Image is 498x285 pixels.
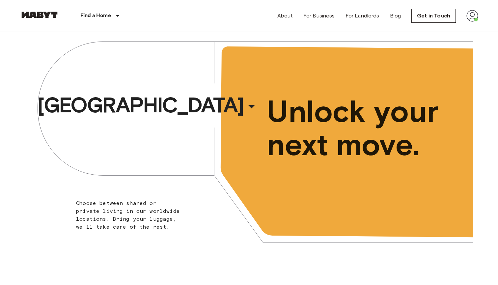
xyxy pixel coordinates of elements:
[37,92,243,118] span: [GEOGRAPHIC_DATA]
[346,12,379,20] a: For Landlords
[35,90,262,120] button: [GEOGRAPHIC_DATA]
[76,200,180,230] span: Choose between shared or private living in our worldwide locations. Bring your luggage, we'll tak...
[466,10,478,22] img: avatar
[277,12,293,20] a: About
[80,12,111,20] p: Find a Home
[390,12,401,20] a: Blog
[303,12,335,20] a: For Business
[267,95,446,161] span: Unlock your next move.
[20,12,59,18] img: Habyt
[411,9,456,23] a: Get in Touch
